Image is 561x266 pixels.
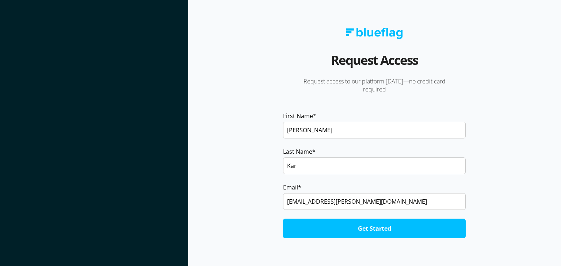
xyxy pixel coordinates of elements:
input: John [283,122,466,138]
span: First Name [283,112,313,120]
input: name@yourcompany.com.au [283,193,466,210]
span: Last Name [283,147,312,156]
h2: Request Access [331,50,418,77]
span: Email [283,183,298,192]
input: Smith [283,157,466,174]
input: Get Started [283,219,466,238]
p: Request access to our platform [DATE]—no credit card required [281,77,468,93]
img: Blue Flag logo [346,28,403,39]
